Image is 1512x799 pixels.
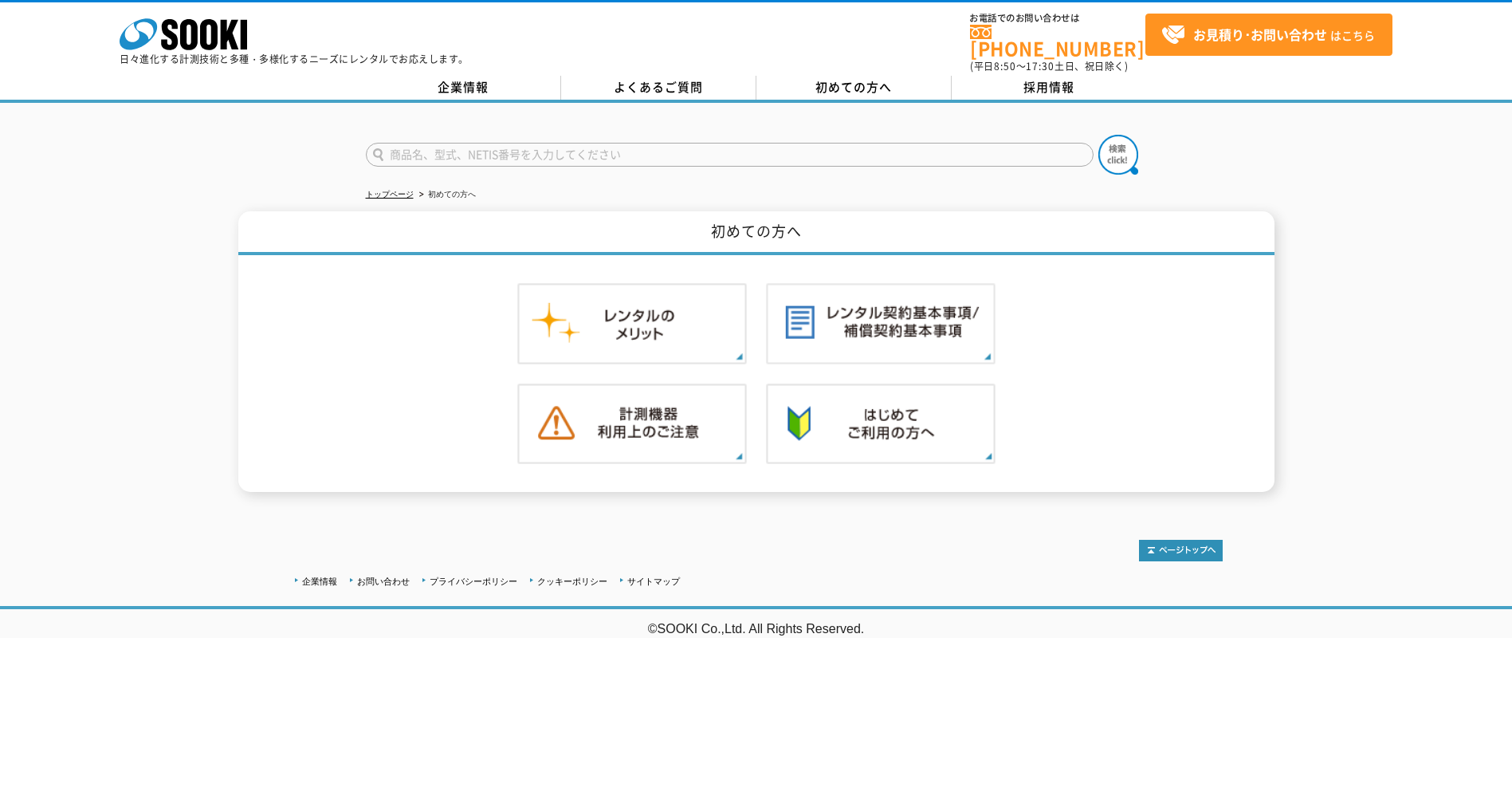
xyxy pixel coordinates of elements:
a: [PHONE_NUMBER] [970,25,1145,57]
p: 日々進化する計測技術と多種・多様化するニーズにレンタルでお応えします。 [120,54,469,64]
a: トップページ [366,190,414,199]
span: 8:50 [994,59,1016,73]
input: 商品名、型式、NETIS番号を入力してください [366,143,1094,167]
a: 企業情報 [366,76,561,100]
img: レンタル契約基本事項／補償契約基本事項 [766,283,996,364]
a: 採用情報 [952,76,1147,100]
a: クッキーポリシー [537,577,607,586]
a: 企業情報 [302,577,337,586]
span: 17:30 [1026,59,1054,73]
img: 初めての方へ [766,384,996,465]
img: トップページへ [1139,540,1223,561]
img: 計測機器ご利用上のご注意 [517,384,747,465]
span: お電話でのお問い合わせは [970,14,1145,23]
a: お見積り･お問い合わせはこちら [1145,14,1392,56]
span: 初めての方へ [815,78,892,96]
span: (平日 ～ 土日、祝日除く) [970,59,1128,73]
strong: お見積り･お問い合わせ [1193,25,1327,44]
a: サイトマップ [627,577,680,586]
li: 初めての方へ [416,187,476,203]
a: プライバシーポリシー [430,577,517,586]
a: 初めての方へ [756,76,952,100]
span: はこちら [1161,23,1375,47]
a: お問い合わせ [357,577,410,586]
img: レンタルのメリット [517,283,747,364]
a: よくあるご質問 [561,76,756,100]
img: btn_search.png [1098,135,1138,175]
h1: 初めての方へ [238,211,1274,255]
